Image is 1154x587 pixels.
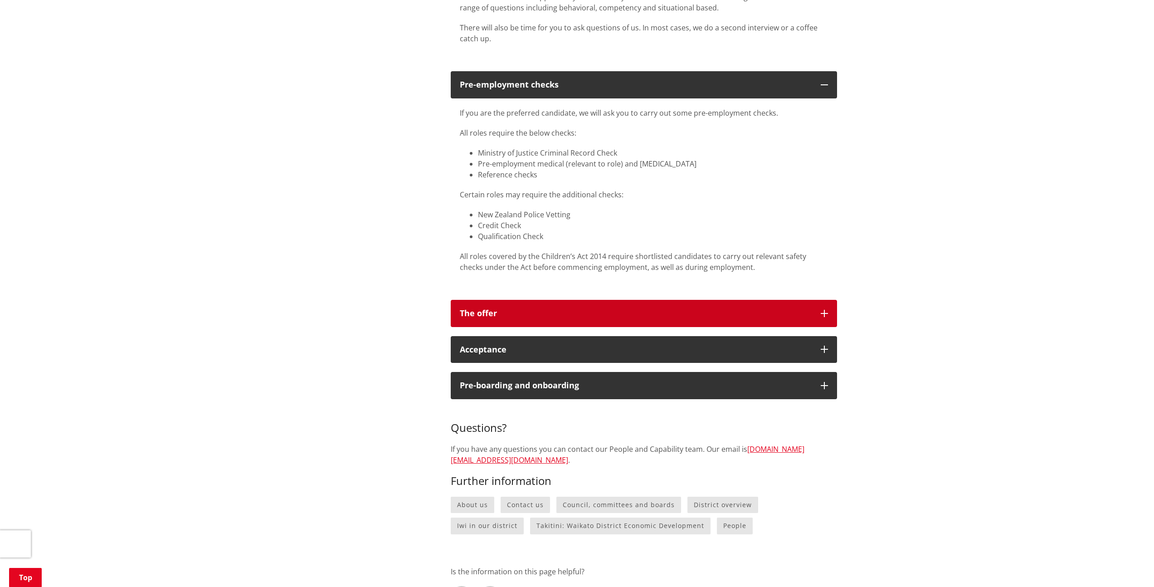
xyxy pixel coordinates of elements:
[478,169,828,180] li: Reference checks
[451,372,837,399] button: Pre-boarding and onboarding
[556,497,681,514] a: Council, committees and boards
[501,497,550,514] a: Contact us
[451,518,524,534] a: Iwi in our district
[451,444,837,465] p: If you have any questions you can contact our People and Capability team. Our email is .
[460,22,828,44] p: There will also be time for you to ask questions of us. In most cases, we do a second interview o...
[451,474,837,488] h3: Further information
[460,381,812,390] div: Pre-boarding and onboarding
[687,497,758,514] a: District overview
[478,231,828,242] li: Qualification Check
[460,251,828,273] p: All roles covered by the Children’s Act 2014 require shortlisted candidates to carry out relevant...
[451,497,494,514] a: About us
[451,300,837,327] button: The offer
[9,568,42,587] a: Top
[460,108,828,118] p: If you are the preferred candidate, we will ask you to carry out some pre-employment checks.
[460,127,828,138] p: All roles require the below checks:
[478,147,828,158] li: Ministry of Justice Criminal Record Check
[478,220,828,231] li: Credit Check
[717,518,753,534] a: People
[451,408,837,435] h3: Questions?
[451,566,837,577] p: Is the information on this page helpful?
[460,80,812,89] div: Pre-employment checks
[478,158,828,169] li: Pre-employment medical (relevant to role) and [MEDICAL_DATA]
[451,71,837,98] button: Pre-employment checks
[451,336,837,363] button: Acceptance
[460,189,828,200] p: Certain roles may require the additional checks:
[451,444,804,465] a: [DOMAIN_NAME][EMAIL_ADDRESS][DOMAIN_NAME]
[1112,549,1145,582] iframe: Messenger Launcher
[530,518,711,534] a: Takitini: Waikato District Economic Development
[478,209,828,220] li: New Zealand Police Vetting
[460,345,812,354] div: Acceptance
[460,309,812,318] div: The offer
